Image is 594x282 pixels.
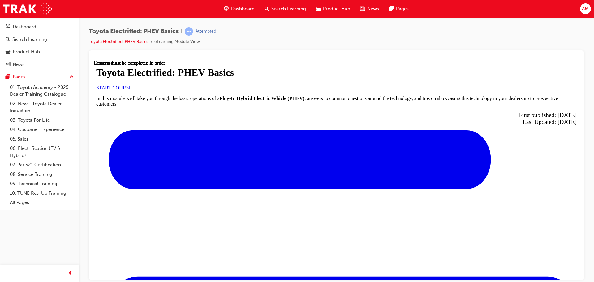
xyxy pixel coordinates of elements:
[2,35,483,46] p: In this module we'll take you through the basic operations of a , answers to common questions aro...
[2,59,76,70] a: News
[68,270,73,277] span: prev-icon
[271,5,306,12] span: Search Learning
[6,49,10,55] span: car-icon
[396,5,409,12] span: Pages
[2,71,76,83] button: Pages
[185,27,193,36] span: learningRecordVerb_ATTEMPT-icon
[13,61,24,68] div: News
[260,2,311,15] a: search-iconSearch Learning
[6,24,10,30] span: guage-icon
[2,21,76,33] a: Dashboard
[7,83,76,99] a: 01. Toyota Academy - 2025 Dealer Training Catalogue
[89,28,179,35] span: Toyota Electrified: PHEV Basics
[2,34,76,45] a: Search Learning
[6,74,10,80] span: pages-icon
[7,134,76,144] a: 05. Sales
[2,46,76,58] a: Product Hub
[316,5,321,13] span: car-icon
[580,3,591,14] button: AM
[181,28,182,35] span: |
[2,7,483,18] h1: Toyota Electrified: PHEV Basics
[13,48,40,55] div: Product Hub
[367,5,379,12] span: News
[219,2,260,15] a: guage-iconDashboard
[323,5,350,12] span: Product Hub
[7,170,76,179] a: 08. Service Training
[7,189,76,198] a: 10. TUNE Rev-Up Training
[3,2,52,16] img: Trak
[7,160,76,170] a: 07. Parts21 Certification
[384,2,414,15] a: pages-iconPages
[355,2,384,15] a: news-iconNews
[7,144,76,160] a: 06. Electrification (EV & Hybrid)
[389,5,394,13] span: pages-icon
[13,73,25,80] div: Pages
[7,179,76,189] a: 09. Technical Training
[196,28,216,34] div: Attempted
[7,115,76,125] a: 03. Toyota For Life
[7,198,76,207] a: All Pages
[12,36,47,43] div: Search Learning
[360,5,365,13] span: news-icon
[126,35,211,41] strong: Plug-In Hybrid Electric Vehicle (PHEV)
[6,37,10,42] span: search-icon
[70,73,74,81] span: up-icon
[2,20,76,71] button: DashboardSearch LearningProduct HubNews
[13,23,36,30] div: Dashboard
[154,38,200,46] li: eLearning Module View
[311,2,355,15] a: car-iconProduct Hub
[224,5,229,13] span: guage-icon
[6,62,10,67] span: news-icon
[425,51,483,65] span: First published: [DATE] Last Updated: [DATE]
[7,125,76,134] a: 04. Customer Experience
[231,5,255,12] span: Dashboard
[89,39,148,44] a: Toyota Electrified: PHEV Basics
[2,25,38,30] a: START COURSE
[582,5,589,12] span: AM
[7,99,76,115] a: 02. New - Toyota Dealer Induction
[265,5,269,13] span: search-icon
